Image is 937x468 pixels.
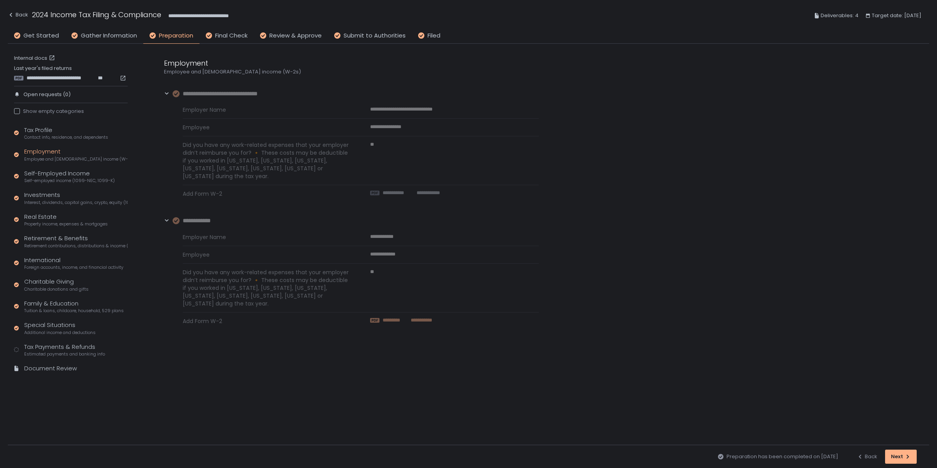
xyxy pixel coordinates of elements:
span: Add Form W-2 [183,190,351,198]
div: Back [857,453,877,460]
span: Final Check [215,31,248,40]
span: Employee [183,251,351,259]
span: Additional income and deductions [24,330,96,336]
span: Self-employed income (1099-NEC, 1099-K) [24,178,115,184]
button: Next [885,450,917,464]
div: Real Estate [24,213,108,227]
span: Get Started [23,31,59,40]
button: Back [8,9,28,22]
div: Special Situations [24,321,96,336]
span: Deliverables: 4 [821,11,859,20]
div: Charitable Giving [24,277,89,292]
span: Preparation [159,31,193,40]
span: Employer Name [183,106,351,114]
span: Employer Name [183,233,351,241]
div: Employee and [DEMOGRAPHIC_DATA] income (W-2s) [164,68,539,75]
h1: 2024 Income Tax Filing & Compliance [32,9,161,20]
span: Property income, expenses & mortgages [24,221,108,227]
div: Retirement & Benefits [24,234,128,249]
div: Tax Profile [24,126,108,141]
span: Gather Information [81,31,137,40]
div: Employment [164,58,539,68]
span: Tuition & loans, childcare, household, 529 plans [24,308,124,314]
div: Family & Education [24,299,124,314]
span: Interest, dividends, capital gains, crypto, equity (1099s, K-1s) [24,200,128,205]
span: Foreign accounts, income, and financial activity [24,264,123,270]
span: Employee [183,123,351,131]
div: Back [8,10,28,20]
span: Open requests (0) [23,91,71,98]
div: Document Review [24,364,77,373]
span: Did you have any work-related expenses that your employer didn’t reimburse you for? 🔸 These costs... [183,268,351,307]
span: Charitable donations and gifts [24,286,89,292]
a: Internal docs [14,55,57,62]
span: Add Form W-2 [183,317,351,325]
span: Did you have any work-related expenses that your employer didn’t reimburse you for? 🔸 These costs... [183,141,351,180]
button: Back [857,450,877,464]
span: Filed [428,31,440,40]
div: Employment [24,147,128,162]
span: Preparation has been completed on [DATE] [727,453,838,460]
div: International [24,256,123,271]
span: Retirement contributions, distributions & income (1099-R, 5498) [24,243,128,249]
span: Review & Approve [269,31,322,40]
span: Contact info, residence, and dependents [24,134,108,140]
span: Employee and [DEMOGRAPHIC_DATA] income (W-2s) [24,156,128,162]
span: Estimated payments and banking info [24,351,105,357]
div: Last year's filed returns [14,65,128,81]
div: Tax Payments & Refunds [24,343,105,357]
span: Target date: [DATE] [872,11,921,20]
div: Next [891,453,911,460]
span: Submit to Authorities [344,31,406,40]
div: Self-Employed Income [24,169,115,184]
div: Investments [24,191,128,205]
